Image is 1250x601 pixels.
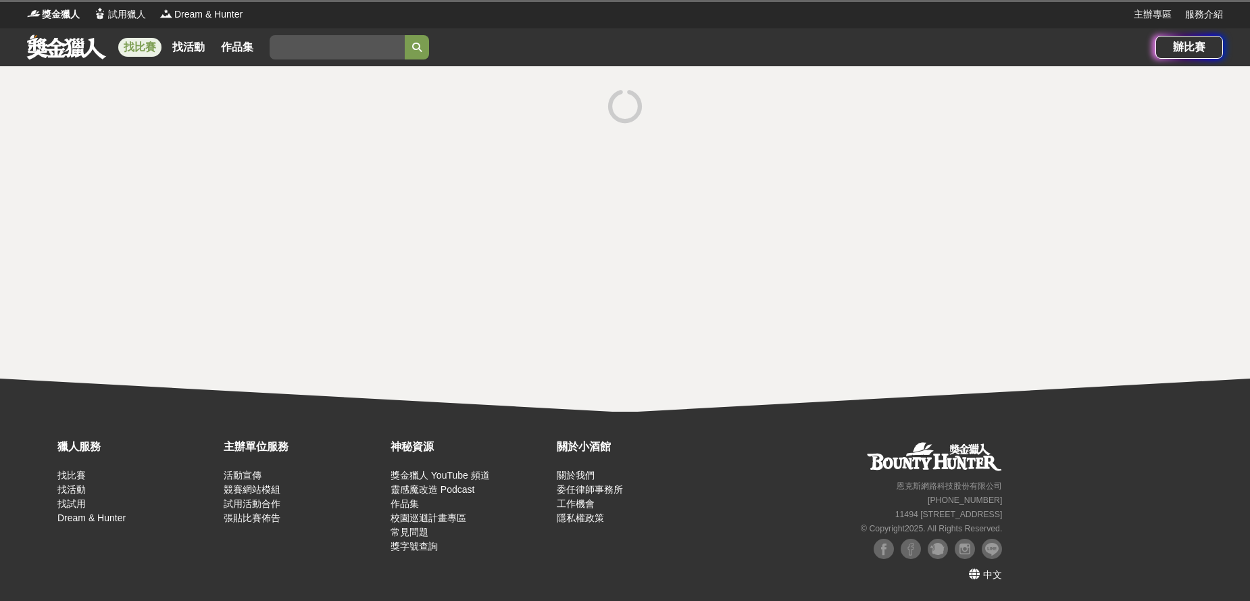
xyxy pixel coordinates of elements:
[391,541,438,552] a: 獎字號查詢
[159,7,173,20] img: Logo
[895,510,1003,519] small: 11494 [STREET_ADDRESS]
[557,512,604,523] a: 隱私權政策
[57,439,217,455] div: 獵人服務
[224,498,280,509] a: 試用活動合作
[955,539,975,559] img: Instagram
[391,484,474,495] a: 靈感魔改造 Podcast
[118,38,161,57] a: 找比賽
[391,498,419,509] a: 作品集
[557,498,595,509] a: 工作機會
[557,439,716,455] div: 關於小酒館
[57,484,86,495] a: 找活動
[982,539,1002,559] img: LINE
[557,470,595,481] a: 關於我們
[391,512,466,523] a: 校園巡迴計畫專區
[57,512,126,523] a: Dream & Hunter
[108,7,146,22] span: 試用獵人
[159,7,243,22] a: LogoDream & Hunter
[1185,7,1223,22] a: 服務介紹
[57,470,86,481] a: 找比賽
[93,7,107,20] img: Logo
[224,470,261,481] a: 活動宣傳
[167,38,210,57] a: 找活動
[391,470,490,481] a: 獎金獵人 YouTube 頻道
[224,512,280,523] a: 張貼比賽佈告
[174,7,243,22] span: Dream & Hunter
[27,7,41,20] img: Logo
[897,481,1002,491] small: 恩克斯網路科技股份有限公司
[1134,7,1172,22] a: 主辦專區
[1155,36,1223,59] a: 辦比賽
[93,7,146,22] a: Logo試用獵人
[901,539,921,559] img: Facebook
[216,38,259,57] a: 作品集
[928,539,948,559] img: Plurk
[874,539,894,559] img: Facebook
[861,524,1002,533] small: © Copyright 2025 . All Rights Reserved.
[391,439,550,455] div: 神秘資源
[57,498,86,509] a: 找試用
[557,484,623,495] a: 委任律師事務所
[983,569,1002,580] span: 中文
[391,527,428,537] a: 常見問題
[42,7,80,22] span: 獎金獵人
[224,484,280,495] a: 競賽網站模組
[27,7,80,22] a: Logo獎金獵人
[928,496,1002,505] small: [PHONE_NUMBER]
[224,439,383,455] div: 主辦單位服務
